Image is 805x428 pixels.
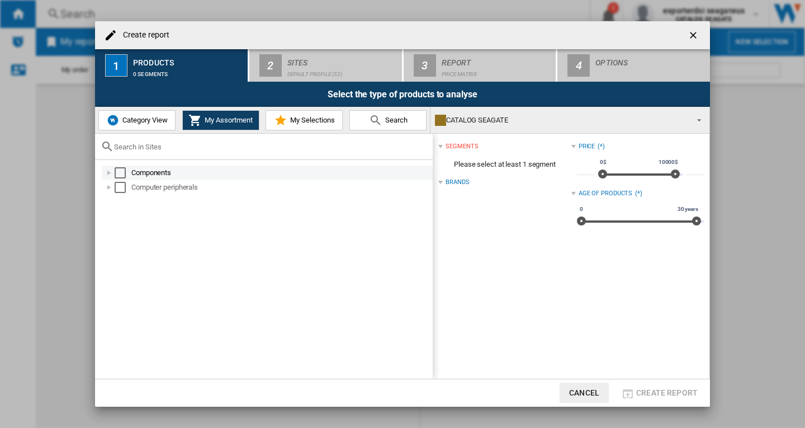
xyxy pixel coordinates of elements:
img: wiser-icon-blue.png [106,114,120,127]
input: Search in Sites [114,143,427,151]
div: Brands [446,178,469,187]
span: Please select at least 1 segment [438,154,571,175]
div: 3 [414,54,436,77]
div: segments [446,142,478,151]
div: CATALOG SEAGATE [435,112,687,128]
button: 2 Sites Default profile (52) [249,49,403,82]
div: 1 [105,54,127,77]
md-checkbox: Select [115,182,131,193]
button: getI18NText('BUTTONS.CLOSE_DIALOG') [683,24,705,46]
span: 0$ [598,158,608,167]
button: Category View [98,110,176,130]
span: Create report [636,388,698,397]
span: 30 years [676,205,700,214]
div: Price [579,142,595,151]
span: 10000$ [657,158,680,167]
div: Select the type of products to analyse [95,82,710,107]
ng-md-icon: getI18NText('BUTTONS.CLOSE_DIALOG') [688,30,701,43]
button: 1 Products 0 segments [95,49,249,82]
div: Computer peripherals [131,182,431,193]
div: Report [442,54,552,65]
h4: Create report [117,30,169,41]
div: Options [595,54,705,65]
span: My Selections [287,116,335,124]
div: Price Matrix [442,65,552,77]
span: Category View [120,116,168,124]
button: Search [349,110,427,130]
div: Default profile (52) [287,65,397,77]
div: Age of products [579,189,633,198]
button: My Selections [266,110,343,130]
div: Components [131,167,431,178]
button: 3 Report Price Matrix [404,49,557,82]
div: 0 segments [133,65,243,77]
div: 2 [259,54,282,77]
div: 4 [567,54,590,77]
span: 0 [578,205,585,214]
div: Products [133,54,243,65]
md-checkbox: Select [115,167,131,178]
span: Search [382,116,408,124]
button: 4 Options [557,49,710,82]
button: My Assortment [182,110,259,130]
button: Create report [618,383,701,403]
button: Cancel [560,383,609,403]
span: My Assortment [202,116,253,124]
div: Sites [287,54,397,65]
